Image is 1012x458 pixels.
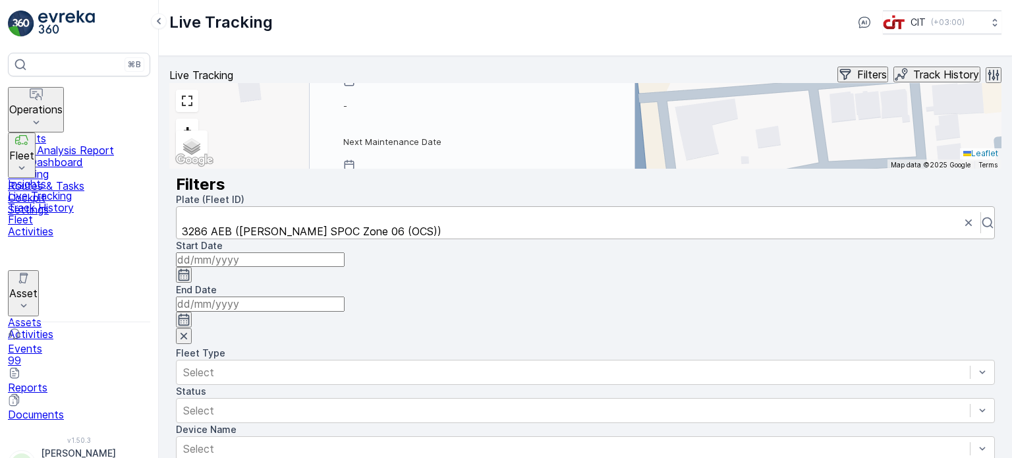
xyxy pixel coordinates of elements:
[8,225,150,237] a: Activities
[8,202,150,214] a: Track History
[8,87,64,132] button: Operations
[9,287,38,299] p: Asset
[343,100,601,111] p: -
[837,67,888,82] button: Filters
[883,15,905,30] img: cit-logo_pOk6rL0.png
[176,424,237,435] label: Device Name
[8,214,150,225] a: Fleet
[8,11,34,37] img: logo
[176,175,995,193] h2: Filters
[8,132,36,178] button: Fleet
[182,225,696,237] div: 3286 AEB ([PERSON_NAME] SPOC Zone 06 (OCS))
[8,190,150,202] a: Live Tracking
[173,152,216,169] img: Google
[978,161,998,169] a: Terms (opens in new tab)
[38,11,95,37] img: logo_light-DOdMpM7g.png
[883,11,1001,34] button: CIT(+03:00)
[169,12,273,33] p: Live Tracking
[343,136,601,148] p: Next Maintenance Date
[8,409,150,420] p: Documents
[176,240,223,251] label: Start Date
[8,316,150,328] a: Assets
[176,297,345,311] input: dd/mm/yyyy
[8,369,150,393] a: Reports
[176,252,345,267] input: dd/mm/yyyy
[128,59,141,70] p: ⌘B
[169,69,233,81] p: Live Tracking
[931,17,965,28] p: ( +03:00 )
[8,396,150,420] a: Documents
[8,436,150,444] span: v 1.50.3
[8,382,150,393] p: Reports
[176,194,244,205] label: Plate (Fleet ID)
[185,127,246,139] p: Steady < 3km/h
[8,343,150,355] p: Events
[963,148,998,158] a: Leaflet
[893,67,980,82] button: Track History
[8,330,150,366] a: Events99
[176,284,217,295] label: End Date
[177,91,197,111] a: View Fullscreen
[8,178,150,190] a: Insights
[169,139,298,151] input: Search by address
[913,69,979,80] p: Track History
[911,16,926,29] p: CIT
[177,120,197,140] a: Zoom In
[178,84,204,94] span: Speed
[9,150,34,161] p: Fleet
[176,347,225,358] label: Fleet Type
[177,132,206,161] a: Layers
[183,121,192,138] span: +
[185,113,269,125] p: On the Move > 3km/h
[176,386,206,397] label: Status
[173,152,216,169] a: Open this area in Google Maps (opens a new window)
[857,69,887,80] p: Filters
[8,355,150,366] p: 99
[169,83,1001,113] summary: Speed
[9,103,63,115] p: Operations
[891,161,970,169] span: Map data ©2025 Google
[8,270,39,316] button: Asset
